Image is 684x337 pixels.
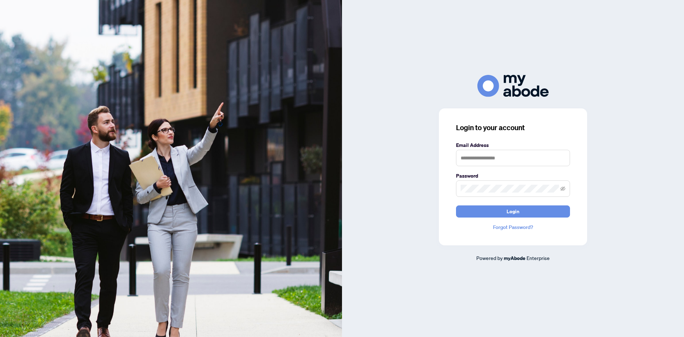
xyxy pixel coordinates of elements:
span: Login [507,206,519,217]
h3: Login to your account [456,123,570,133]
img: ma-logo [477,75,549,97]
label: Email Address [456,141,570,149]
a: myAbode [504,254,525,262]
button: Login [456,205,570,218]
span: Powered by [476,255,503,261]
a: Forgot Password? [456,223,570,231]
span: eye-invisible [560,186,565,191]
label: Password [456,172,570,180]
span: Enterprise [527,255,550,261]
